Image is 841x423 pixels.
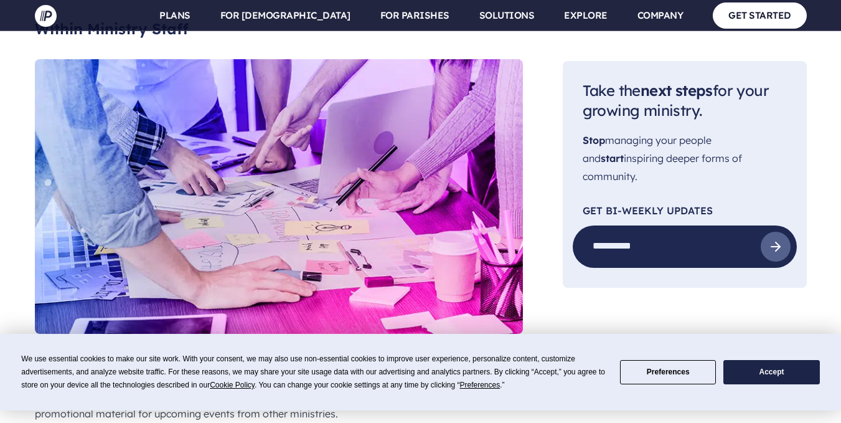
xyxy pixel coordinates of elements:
[620,360,716,384] button: Preferences
[210,381,255,389] span: Cookie Policy
[583,132,787,186] p: managing your people and inspiring deeper forms of community.
[460,381,500,389] span: Preferences
[583,81,769,120] span: Take the for your growing ministry.
[583,206,787,216] p: Get Bi-Weekly Updates
[583,135,605,147] span: Stop
[21,353,605,392] div: We use essential cookies to make our site work. With your consent, we may also use non-essential ...
[723,360,819,384] button: Accept
[601,152,624,164] span: start
[713,2,807,28] a: GET STARTED
[641,81,713,100] span: next steps
[35,59,523,334] img: Evaluate your staff's needs when constructing your creative team.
